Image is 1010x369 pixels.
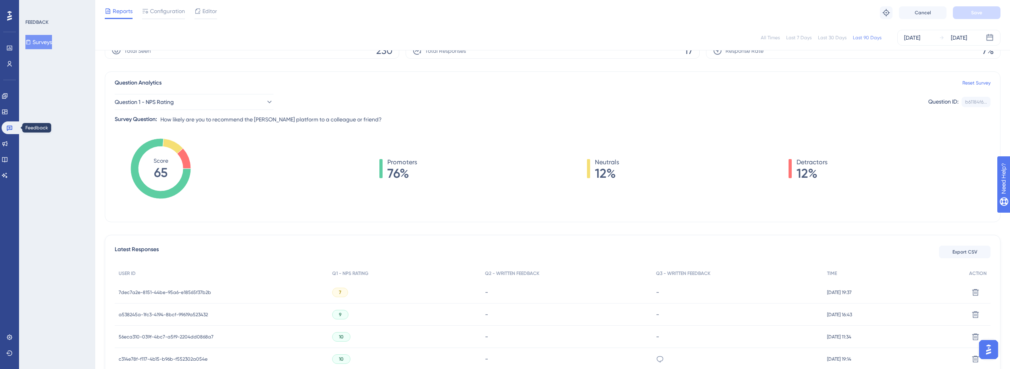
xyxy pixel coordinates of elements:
[818,35,846,41] div: Last 30 Days
[904,33,920,42] div: [DATE]
[485,270,539,277] span: Q2 - WRITTEN FEEDBACK
[150,6,185,16] span: Configuration
[595,158,619,167] span: Neutrals
[796,158,827,167] span: Detractors
[761,35,780,41] div: All Times
[332,270,368,277] span: Q1 - NPS RATING
[485,288,648,296] div: -
[786,35,812,41] div: Last 7 Days
[953,6,1000,19] button: Save
[853,35,881,41] div: Last 90 Days
[485,311,648,318] div: -
[725,46,764,56] span: Response Rate
[952,249,977,255] span: Export CSV
[656,333,819,340] div: -
[387,158,417,167] span: Promoters
[119,289,211,296] span: 7dec7a2e-8151-44be-95a6-e18565f37b2b
[971,10,982,16] span: Save
[951,33,967,42] div: [DATE]
[119,356,208,362] span: c314e78f-f117-4b15-b96b-f552302a054e
[25,35,52,49] button: Surveys
[202,6,217,16] span: Editor
[915,10,931,16] span: Cancel
[160,115,382,124] span: How likely are you to recommend the [PERSON_NAME] platform to a colleague or friend?
[656,288,819,296] div: -
[485,355,648,363] div: -
[19,2,50,12] span: Need Help?
[119,334,214,340] span: 56eca310-039f-4bc7-a5f9-2204dd0868a7
[387,167,417,180] span: 76%
[965,99,987,105] div: b61184f6...
[124,46,151,56] span: Total Seen
[119,311,208,318] span: a538245a-1fc3-4194-8bcf-99619a523432
[656,311,819,318] div: -
[827,289,852,296] span: [DATE] 19:37
[928,97,958,107] div: Question ID:
[154,158,168,164] tspan: Score
[339,356,344,362] span: 10
[115,78,162,88] span: Question Analytics
[827,311,852,318] span: [DATE] 16:43
[656,270,710,277] span: Q3 - WRITTEN FEEDBACK
[595,167,619,180] span: 12%
[796,167,827,180] span: 12%
[977,338,1000,361] iframe: UserGuiding AI Assistant Launcher
[827,356,851,362] span: [DATE] 19:14
[115,94,273,110] button: Question 1 - NPS Rating
[119,270,136,277] span: USER ID
[115,97,174,107] span: Question 1 - NPS Rating
[425,46,466,56] span: Total Responses
[339,289,341,296] span: 7
[939,246,991,258] button: Export CSV
[154,165,167,180] tspan: 65
[962,80,991,86] a: Reset Survey
[339,311,342,318] span: 9
[982,44,994,57] span: 7%
[115,115,157,124] div: Survey Question:
[899,6,947,19] button: Cancel
[685,44,693,57] span: 17
[827,334,851,340] span: [DATE] 11:34
[376,44,392,57] span: 230
[969,270,987,277] span: ACTION
[485,333,648,340] div: -
[113,6,133,16] span: Reports
[339,334,344,340] span: 10
[25,19,48,25] div: FEEDBACK
[115,245,159,259] span: Latest Responses
[827,270,837,277] span: TIME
